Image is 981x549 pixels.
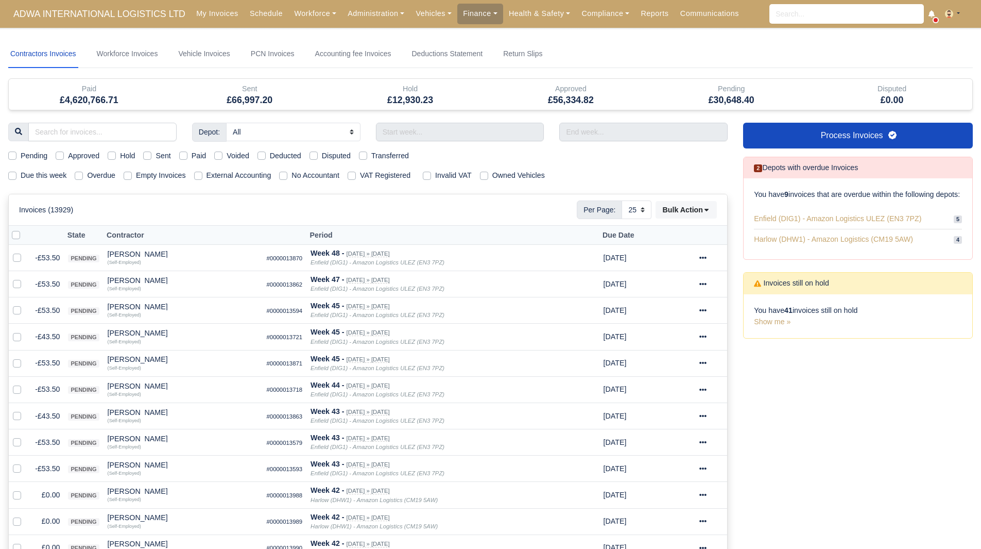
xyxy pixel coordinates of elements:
[604,306,627,314] span: 1 month from now
[604,385,627,393] span: 1 month from now
[311,381,344,389] strong: Week 44 -
[87,170,115,181] label: Overdue
[784,306,793,314] strong: 41
[576,4,635,24] a: Compliance
[347,409,390,415] small: [DATE] » [DATE]
[347,251,390,257] small: [DATE] » [DATE]
[498,83,643,95] div: Approved
[819,83,965,95] div: Disputed
[604,517,627,525] span: 3 weeks from now
[108,461,259,469] div: [PERSON_NAME]
[68,334,99,341] span: pending
[267,334,303,340] small: #0000013721
[754,163,858,172] h6: Depots with overdue Invoices
[108,409,259,416] div: [PERSON_NAME]
[28,123,177,141] input: Search for invoices...
[267,466,303,472] small: #0000013593
[108,471,141,476] small: (Self-Employed)
[376,123,544,141] input: Start week...
[311,249,344,257] strong: Week 48 -
[108,514,259,521] div: [PERSON_NAME]
[267,492,303,498] small: #0000013988
[311,497,438,503] i: Harlow (DHW1) - Amazon Logistics (CM19 5AW)
[784,190,788,198] strong: 9
[954,215,962,223] span: 5
[288,4,342,24] a: Workforce
[104,226,263,245] th: Contractor
[819,95,965,106] h5: £0.00
[651,79,812,110] div: Pending
[108,339,141,344] small: (Self-Employed)
[311,470,444,476] i: Enfield (DIG1) - Amazon Logistics ULEZ (EN3 7PZ)
[9,79,169,110] div: Paid
[68,281,99,289] span: pending
[244,4,288,24] a: Schedule
[16,83,162,95] div: Paid
[29,482,64,508] td: £0.00
[954,236,962,244] span: 4
[311,365,444,371] i: Enfield (DIG1) - Amazon Logistics ULEZ (EN3 7PZ)
[108,356,259,363] div: [PERSON_NAME]
[68,439,99,447] span: pending
[29,508,64,535] td: £0.00
[604,280,627,288] span: 1 month from now
[8,4,191,24] a: ADWA INTERNATIONAL LOGISTICS LTD
[108,418,141,423] small: (Self-Employed)
[311,328,344,336] strong: Week 45 -
[604,438,627,446] span: 4 weeks from now
[267,519,303,525] small: #0000013989
[267,413,303,420] small: #0000013863
[347,277,390,284] small: [DATE] » [DATE]
[604,464,627,473] span: 4 weeks from now
[108,435,259,442] div: [PERSON_NAME]
[577,201,622,219] span: Per Page:
[108,303,259,310] div: [PERSON_NAME]
[108,329,259,337] div: [PERSON_NAME]
[347,303,390,310] small: [DATE] » [DATE]
[501,40,544,68] a: Return Slips
[29,403,64,429] td: -£43.50
[8,40,78,68] a: Contractors Invoices
[249,40,297,68] a: PCN Invoices
[656,201,717,219] div: Bulk Action
[192,123,227,141] span: Depot:
[754,318,790,326] a: Show me »
[311,434,344,442] strong: Week 43 -
[108,540,259,547] div: [PERSON_NAME]
[64,226,103,245] th: State
[29,324,64,350] td: -£43.50
[108,251,259,258] div: [PERSON_NAME]
[108,444,141,450] small: (Self-Employed)
[29,456,64,482] td: -£53.50
[120,150,135,162] label: Hold
[311,286,444,292] i: Enfield (DIG1) - Amazon Logistics ULEZ (EN3 7PZ)
[227,150,249,162] label: Voided
[311,275,344,284] strong: Week 47 -
[360,170,410,181] label: VAT Registered
[371,150,409,162] label: Transferred
[347,461,390,468] small: [DATE] » [DATE]
[754,209,962,229] a: Enfield (DIG1) - Amazon Logistics ULEZ (EN3 7PZ) 5
[291,170,339,181] label: No Accountant
[675,4,745,24] a: Communications
[347,514,390,521] small: [DATE] » [DATE]
[754,279,829,288] h6: Invoices still on hold
[812,79,972,110] div: Disputed
[21,150,47,162] label: Pending
[108,277,259,284] div: [PERSON_NAME]
[754,164,762,172] span: 2
[347,488,390,494] small: [DATE] » [DATE]
[68,492,99,500] span: pending
[498,95,643,106] h5: £56,334.82
[29,245,64,271] td: -£53.50
[68,360,99,368] span: pending
[410,4,457,24] a: Vehicles
[754,189,962,201] p: You have invoices that are overdue within the following depots:
[306,226,599,245] th: Period
[559,123,728,141] input: End week...
[311,407,344,415] strong: Week 43 -
[311,312,444,318] i: Enfield (DIG1) - Amazon Logistics ULEZ (EN3 7PZ)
